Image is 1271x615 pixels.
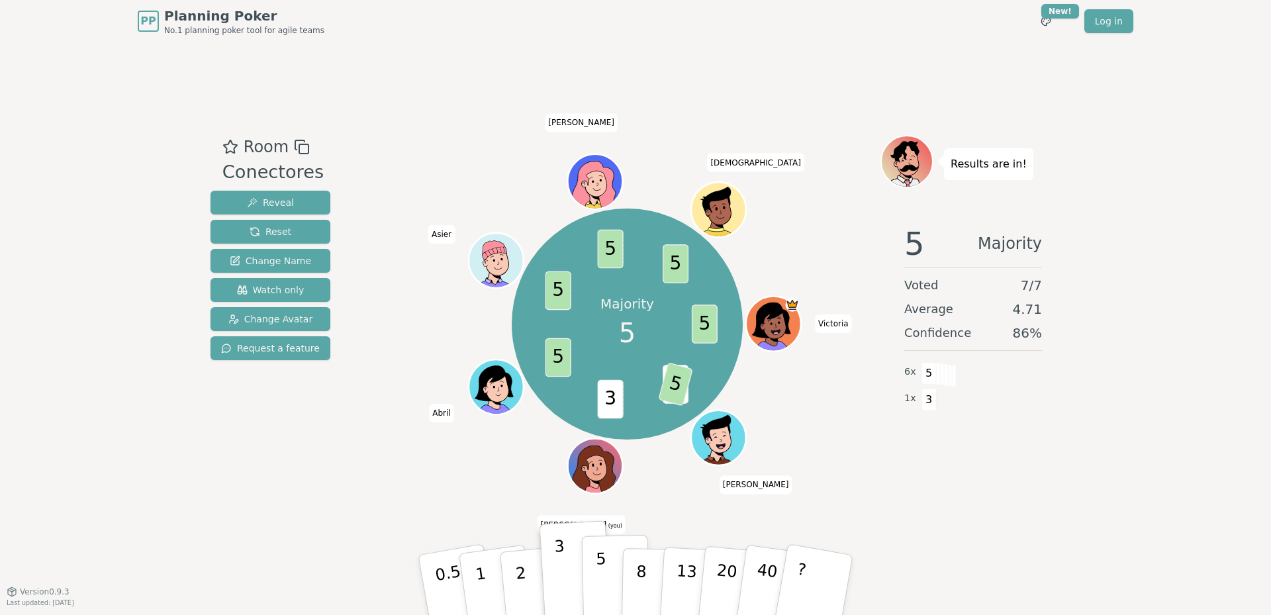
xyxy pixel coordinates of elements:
[211,249,330,273] button: Change Name
[904,391,916,406] span: 1 x
[658,362,693,406] span: 5
[904,300,953,318] span: Average
[606,523,622,529] span: (you)
[237,283,305,297] span: Watch only
[228,312,313,326] span: Change Avatar
[978,228,1042,260] span: Majority
[429,404,453,422] span: Click to change your name
[7,587,70,597] button: Version0.9.3
[1084,9,1133,33] a: Log in
[600,295,654,313] p: Majority
[691,305,717,344] span: 5
[247,196,294,209] span: Reveal
[211,220,330,244] button: Reset
[1034,9,1058,33] button: New!
[140,13,156,29] span: PP
[221,342,320,355] span: Request a feature
[815,314,852,333] span: Click to change your name
[1012,300,1042,318] span: 4.71
[538,516,626,534] span: Click to change your name
[545,271,571,310] span: 5
[785,298,799,312] span: Victoria is the host
[138,7,324,36] a: PPPlanning PokerNo.1 planning poker tool for agile teams
[20,587,70,597] span: Version 0.9.3
[222,159,324,186] div: Conectores
[1041,4,1079,19] div: New!
[250,225,291,238] span: Reset
[164,25,324,36] span: No.1 planning poker tool for agile teams
[545,338,571,377] span: 5
[597,380,623,419] span: 3
[720,476,792,495] span: Click to change your name
[545,114,618,132] span: Click to change your name
[554,537,569,609] p: 3
[428,225,455,244] span: Click to change your name
[1021,276,1042,295] span: 7 / 7
[904,276,939,295] span: Voted
[244,135,289,159] span: Room
[904,228,925,260] span: 5
[904,324,971,342] span: Confidence
[211,307,330,331] button: Change Avatar
[904,365,916,379] span: 6 x
[211,336,330,360] button: Request a feature
[222,135,238,159] button: Add as favourite
[921,389,937,411] span: 3
[597,230,623,269] span: 5
[707,154,804,172] span: Click to change your name
[7,599,74,606] span: Last updated: [DATE]
[211,278,330,302] button: Watch only
[211,191,330,214] button: Reveal
[1013,324,1042,342] span: 86 %
[164,7,324,25] span: Planning Poker
[663,244,688,283] span: 5
[619,313,635,353] span: 5
[951,155,1027,173] p: Results are in!
[569,440,620,492] button: Click to change your avatar
[921,362,937,385] span: 5
[230,254,311,267] span: Change Name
